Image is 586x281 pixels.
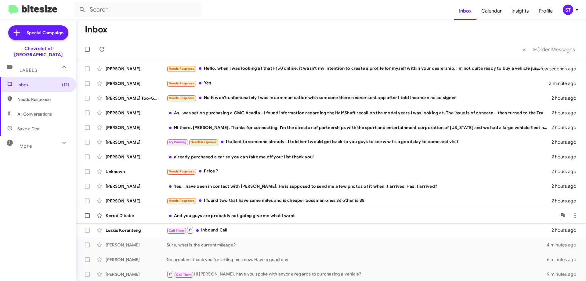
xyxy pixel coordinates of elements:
div: As I was set on purchasing a GMC Acadia - I found information regarding the Half Shaft recall on ... [167,110,552,116]
span: (12) [62,82,69,88]
div: [PERSON_NAME] [106,110,167,116]
div: And you guys are probably not going give me what I want [167,213,557,219]
div: Inbound Call [167,226,552,234]
a: Profile [534,2,558,20]
span: Call Them [176,273,192,277]
span: Needs Response [169,199,195,203]
div: 2 hours ago [552,110,581,116]
div: 2 hours ago [552,227,581,233]
h1: Inbox [85,25,107,35]
button: Previous [519,43,530,56]
div: I found two that have same miles and is cheaper bossman ones 36 other is 38 [167,197,552,204]
div: ST [563,5,573,15]
a: Insights [507,2,534,20]
div: [PERSON_NAME] [106,242,167,248]
div: [PERSON_NAME] [106,124,167,131]
span: Special Campaign [27,30,63,36]
div: 2 hours ago [552,154,581,160]
span: « [523,46,526,53]
span: Needs Response [169,169,195,173]
div: Kerod Dibabe [106,213,167,219]
div: 2 hours ago [552,124,581,131]
span: Needs Response [190,140,216,144]
div: [PERSON_NAME] [106,80,167,87]
div: [PERSON_NAME] [106,154,167,160]
div: Unknown [106,168,167,175]
a: Special Campaign [8,25,68,40]
a: Inbox [454,2,476,20]
div: 9 minutes ago [547,271,581,277]
span: Needs Response [169,96,195,100]
span: Call Them [169,229,185,233]
span: Older Messages [536,46,575,53]
div: 2 hours ago [552,168,581,175]
button: ST [558,5,579,15]
div: Hi [PERSON_NAME], have you spoke with anyone regards to purchasing a vehicle? [167,270,547,278]
span: Save a Deal [17,126,40,132]
div: [PERSON_NAME] [106,66,167,72]
span: More [20,143,32,149]
input: Search [74,2,202,17]
span: Needs Response [169,67,195,71]
span: Inbox [17,82,69,88]
div: Hi there, [PERSON_NAME]. Thanks for connecting. I'm the director of partnerships with the sport a... [167,124,552,131]
span: Needs Response [169,81,195,85]
div: I talked to someone already , I told her I would get back to you guys to see what's a good day to... [167,139,552,146]
div: Sure, what is the current mileage? [167,242,547,248]
div: [PERSON_NAME] [106,271,167,277]
div: 2 hours ago [552,183,581,189]
div: 2 hours ago [552,139,581,145]
div: 2 hours ago [552,198,581,204]
span: Labels [20,68,37,73]
div: Yes, I have been in contact with [PERSON_NAME]. He is supposed to send me a few photos of it when... [167,183,552,189]
div: Hello, when I was looking at that F150 online, it wasn't my intention to create a profile for mys... [167,65,544,72]
div: a few seconds ago [544,66,581,72]
div: Price ? [167,168,552,175]
span: Needs Response [17,96,69,102]
button: Next [529,43,579,56]
div: 2 hours ago [552,95,581,101]
div: No it won't unfortunately I was in communication with someone there n never sent app after I told... [167,94,552,102]
div: 4 minutes ago [547,242,581,248]
div: [PERSON_NAME] [106,257,167,263]
div: Lezxis Koranteng [106,227,167,233]
div: No problem, thank you for letting me know. Have a good day [167,257,547,263]
div: Yes [167,80,549,87]
div: [PERSON_NAME] Too-Good [106,95,167,101]
span: » [533,46,536,53]
div: already purchased a car so you can take me off your list thank you! [167,154,552,160]
span: All Conversations [17,111,52,117]
div: [PERSON_NAME] [106,139,167,145]
div: [PERSON_NAME] [106,198,167,204]
a: Calendar [476,2,507,20]
nav: Page navigation example [519,43,579,56]
span: Try Pausing [169,140,186,144]
div: 6 minutes ago [547,257,581,263]
div: a minute ago [549,80,581,87]
div: [PERSON_NAME] [106,183,167,189]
